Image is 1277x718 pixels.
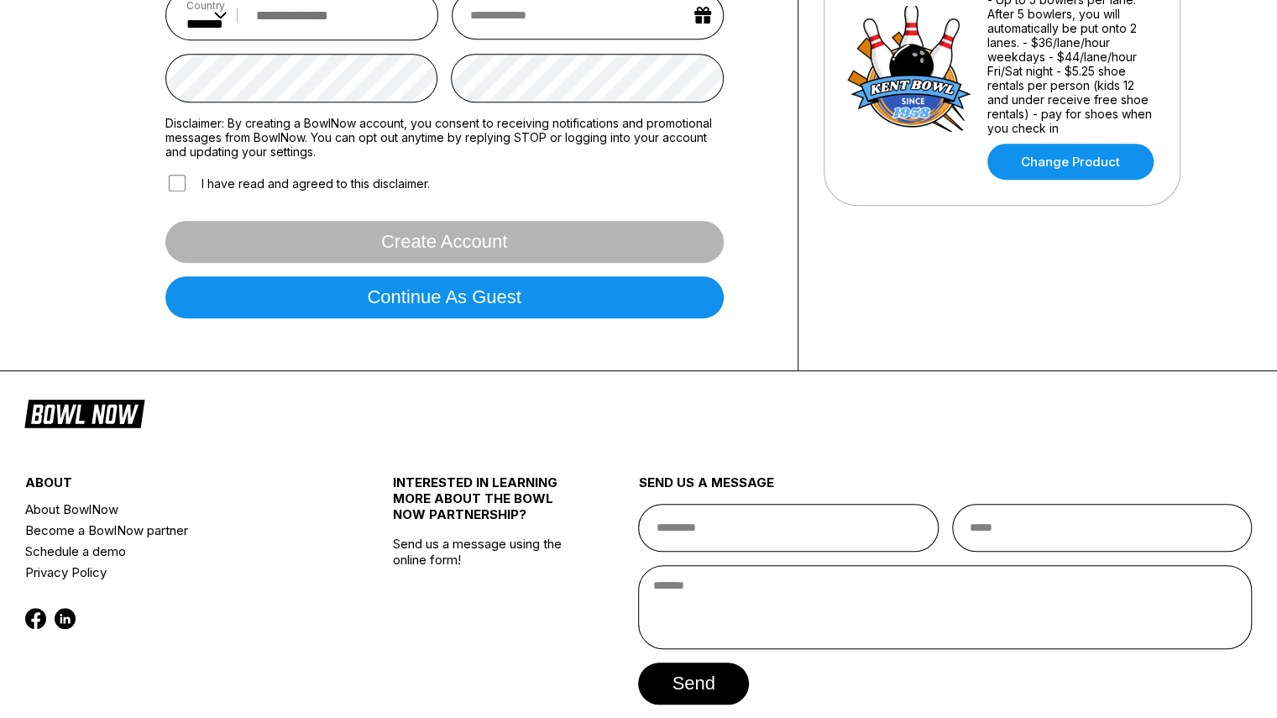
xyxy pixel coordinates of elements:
a: Change Product [987,144,1154,180]
div: INTERESTED IN LEARNING MORE ABOUT THE BOWL NOW PARTNERSHIP? [393,474,577,536]
a: Become a BowlNow partner [25,520,332,541]
button: Continue as guest [165,276,724,318]
button: send [638,663,748,705]
div: send us a message [638,474,1252,504]
div: about [25,474,332,499]
img: Hourly Bowling [846,6,972,132]
label: I have read and agreed to this disclaimer. [165,172,430,194]
a: About BowlNow [25,499,332,520]
input: I have read and agreed to this disclaimer. [169,175,186,191]
a: Schedule a demo [25,541,332,562]
a: Privacy Policy [25,562,332,583]
label: Disclaimer: By creating a BowlNow account, you consent to receiving notifications and promotional... [165,116,724,159]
